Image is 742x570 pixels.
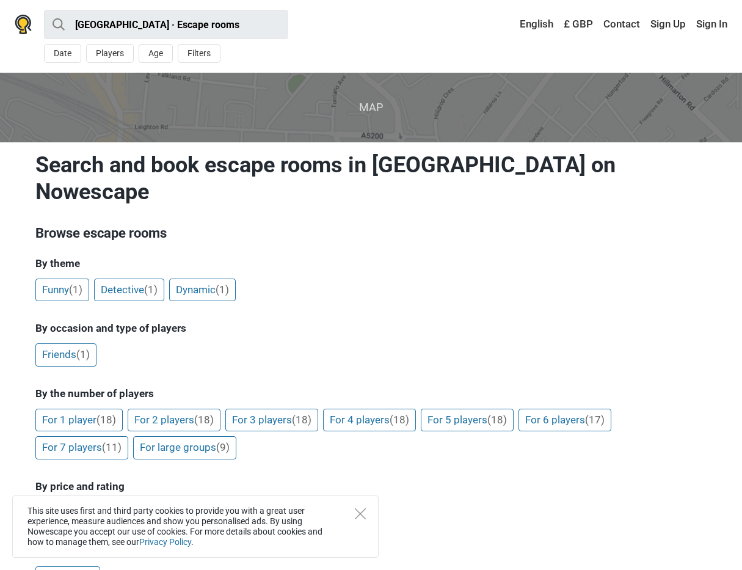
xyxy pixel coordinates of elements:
span: (11) [102,441,122,453]
h5: By occasion and type of players [35,322,707,334]
a: For 2 players(18) [128,409,220,432]
button: Age [139,44,173,63]
div: This site uses first and third party cookies to provide you with a great user experience, measure... [12,495,379,558]
h5: By price and rating [35,480,707,492]
a: For 1 player(18) [35,409,123,432]
span: (1) [216,283,229,296]
a: Sign In [693,13,727,35]
a: For 6 players(17) [518,409,611,432]
h1: Search and book escape rooms in [GEOGRAPHIC_DATA] on Nowescape [35,152,707,205]
a: For 5 players(18) [421,409,514,432]
span: (18) [390,414,409,426]
button: Close [355,508,366,519]
h5: By theme [35,257,707,269]
span: (1) [69,283,82,296]
span: (1) [76,348,90,360]
a: For 3 players(18) [225,409,318,432]
h5: By the number of players [35,387,707,400]
span: (1) [144,283,158,296]
input: try “London” [44,10,288,39]
span: (9) [216,441,230,453]
a: For 4 players(18) [323,409,416,432]
a: Funny(1) [35,279,89,302]
a: £ GBP [561,13,596,35]
span: (17) [585,414,605,426]
button: Date [44,44,81,63]
span: (18) [194,414,214,426]
a: English [508,13,556,35]
a: Dynamic(1) [169,279,236,302]
a: Detective(1) [94,279,164,302]
a: For 7 players(11) [35,436,128,459]
h3: Browse escape rooms [35,224,707,243]
img: Nowescape logo [15,15,32,34]
span: (18) [96,414,116,426]
a: Contact [600,13,643,35]
a: For large groups(9) [133,436,236,459]
button: Players [86,44,134,63]
img: English [511,20,520,29]
span: (18) [487,414,507,426]
a: Privacy Policy [139,537,191,547]
span: (18) [292,414,311,426]
a: Sign Up [647,13,689,35]
button: Filters [178,44,220,63]
a: Friends(1) [35,343,96,367]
